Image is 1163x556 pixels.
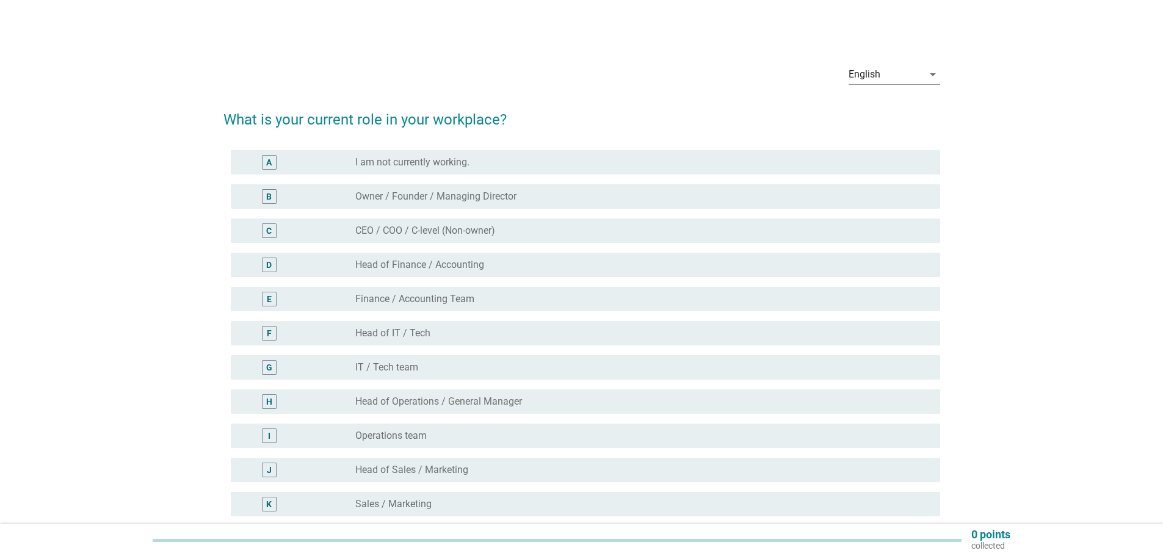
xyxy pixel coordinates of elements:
[267,327,272,340] div: F
[266,361,272,374] div: G
[355,259,484,271] label: Head of Finance / Accounting
[266,225,272,237] div: C
[267,293,272,306] div: E
[971,529,1010,540] p: 0 points
[355,464,468,476] label: Head of Sales / Marketing
[355,225,495,237] label: CEO / COO / C-level (Non-owner)
[355,293,474,305] label: Finance / Accounting Team
[266,259,272,272] div: D
[355,498,432,510] label: Sales / Marketing
[355,361,418,374] label: IT / Tech team
[355,327,430,339] label: Head of IT / Tech
[849,69,880,80] div: English
[268,430,270,442] div: I
[266,395,272,408] div: H
[266,190,272,203] div: B
[355,156,469,168] label: I am not currently working.
[355,190,516,203] label: Owner / Founder / Managing Director
[266,498,272,511] div: K
[223,96,940,131] h2: What is your current role in your workplace?
[355,430,427,442] label: Operations team
[971,540,1010,551] p: collected
[355,395,522,408] label: Head of Operations / General Manager
[266,156,272,169] div: A
[926,67,940,82] i: arrow_drop_down
[267,464,272,477] div: J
